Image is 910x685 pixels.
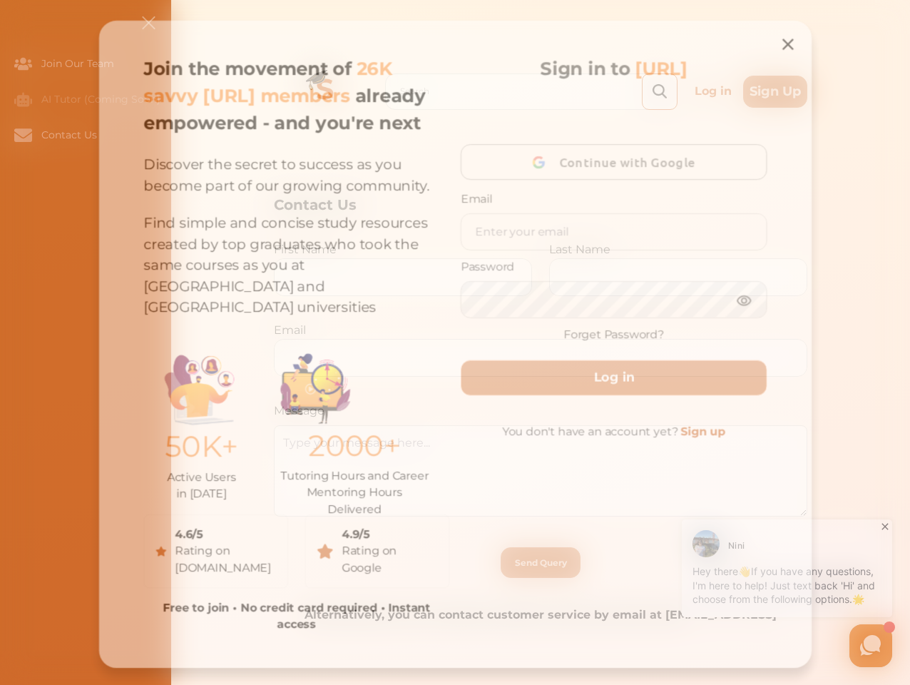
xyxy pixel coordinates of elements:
span: [URL] [639,51,692,74]
span: 👋 [170,49,183,63]
p: Sign in to [542,49,692,77]
img: Nini [125,14,152,41]
div: Nini [160,24,177,38]
p: 2000+ [277,425,428,470]
p: Free to join • No credit card required • Instant access [137,605,449,639]
span: Continue with Google [561,141,707,175]
button: Continue with Google [461,140,773,176]
img: Group%201403.ccdcecb8.png [277,354,348,425]
span: 26K savvy [URL] members [137,51,391,102]
p: 50K+ [158,427,233,472]
p: Hey there If you have any questions, I'm here to help! Just text back 'Hi' and choose from the fo... [125,49,314,91]
i: 1 [316,106,327,117]
span: 🌟 [285,76,297,91]
a: Sign up [685,427,731,440]
div: 4.6/5 [168,530,272,547]
input: Enter your email [461,211,772,248]
a: 4.6/5Rating on [DOMAIN_NAME] [137,518,285,594]
a: Forget Password? [566,326,668,343]
p: Password [461,257,773,274]
p: Find simple and concise study resources created by top graduates who took the same courses as you... [137,193,449,317]
p: Email [461,188,773,205]
p: You don't have an account yet? [461,425,773,442]
div: Rating on [DOMAIN_NAME] [168,547,272,582]
p: Discover the secret to success as you become part of our growing community. [137,133,449,193]
div: Rating on Google [339,547,437,582]
div: 4.9/5 [339,530,437,547]
img: eye.3286bcf0.webp [741,290,758,308]
p: Tutoring Hours and Career Mentoring Hours Delivered [277,470,428,507]
button: Log in [461,360,773,397]
img: Illustration.25158f3c.png [158,355,230,427]
a: 4.9/5Rating on Google [302,518,449,594]
p: Active Users in [DATE] [158,472,233,506]
p: Join the movement of already empowered - and you're next [137,49,446,133]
